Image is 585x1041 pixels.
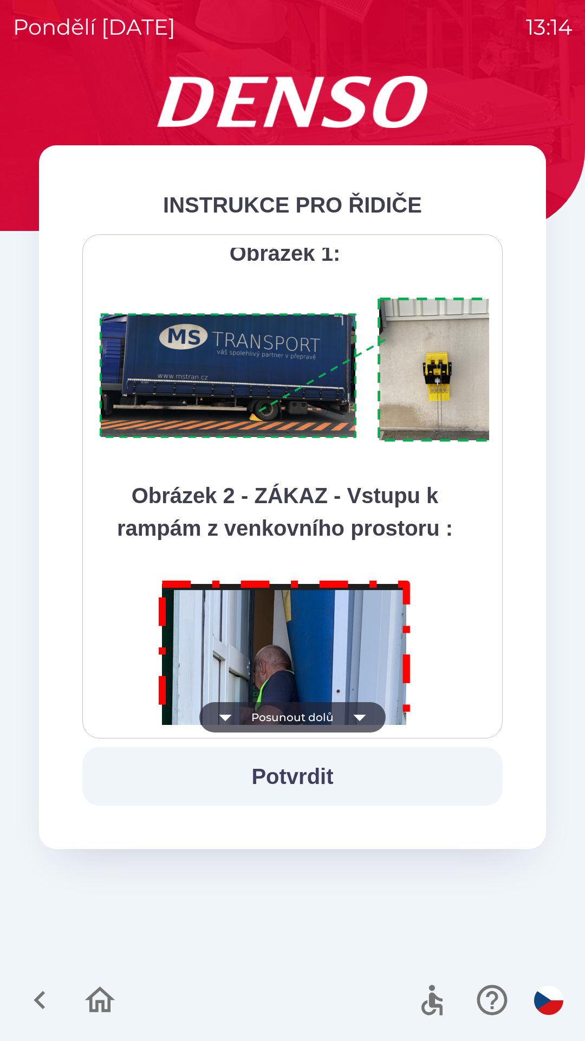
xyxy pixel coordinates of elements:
[96,291,516,449] img: A1ym8hFSA0ukAAAAAElFTkSuQmCC
[39,76,546,128] img: Logo
[82,747,503,806] button: Potvrdit
[534,986,563,1015] img: cs flag
[526,11,572,43] p: 13:14
[199,702,386,732] button: Posunout dolů
[82,189,503,221] div: INSTRUKCE PRO ŘIDIČE
[146,566,424,965] img: M8MNayrTL6gAAAABJRU5ErkJggg==
[13,11,175,43] p: pondělí [DATE]
[117,484,453,540] strong: Obrázek 2 - ZÁKAZ - Vstupu k rampám z venkovního prostoru :
[230,241,341,265] strong: Obrázek 1:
